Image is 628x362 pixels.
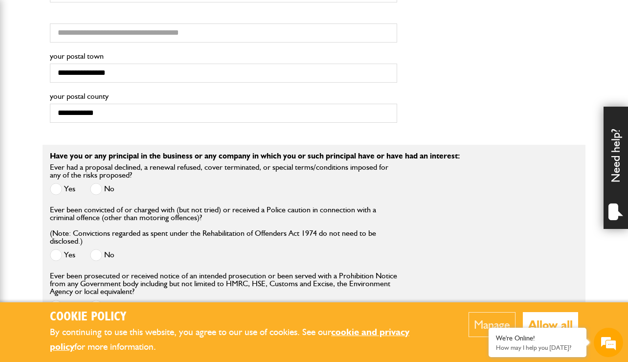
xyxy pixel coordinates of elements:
[50,249,75,261] label: Yes
[13,177,179,276] textarea: Type your message and hit 'Enter'
[523,312,578,337] button: Allow all
[13,119,179,141] input: Enter your email address
[50,206,397,245] label: Ever been convicted of or charged with (but not tried) or received a Police caution in connection...
[90,249,114,261] label: No
[496,344,579,351] p: How may I help you today?
[133,285,178,298] em: Start Chat
[13,148,179,170] input: Enter your phone number
[50,152,578,160] p: Have you or any principal in the business or any company in which you or such principal have or h...
[160,5,184,28] div: Minimize live chat window
[604,107,628,229] div: Need help?
[50,310,439,325] h2: Cookie Policy
[90,300,114,312] label: No
[50,325,439,355] p: By continuing to use this website, you agree to our use of cookies. See our for more information.
[90,183,114,195] label: No
[51,55,164,68] div: Chat with us now
[50,183,75,195] label: Yes
[469,312,516,337] button: Manage
[13,90,179,112] input: Enter your last name
[50,272,397,295] label: Ever been prosecuted or received notice of an intended prosecution or been served with a Prohibit...
[50,92,397,100] label: your postal county
[496,334,579,342] div: We're Online!
[50,52,397,60] label: your postal town
[50,163,397,179] label: Ever had a proposal declined, a renewal refused, cover terminated, or special terms/conditions im...
[17,54,41,68] img: d_20077148190_company_1631870298795_20077148190
[50,300,75,312] label: Yes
